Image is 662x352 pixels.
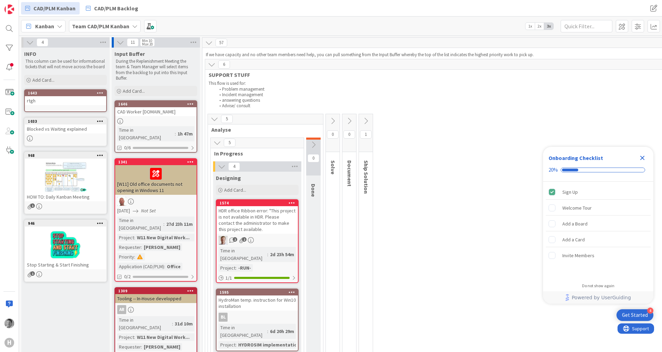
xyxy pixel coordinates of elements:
[115,288,197,303] div: 1309Tooling -- In-House developped
[123,88,145,94] span: Add Card...
[549,167,558,173] div: 20%
[28,119,106,124] div: 1033
[118,160,197,164] div: 1341
[25,152,106,159] div: 968
[134,234,135,241] span: :
[543,147,653,304] div: Checklist Container
[217,295,298,311] div: HydroMan temp. instruction for Win10 installation
[562,204,592,212] div: Welcome Tour
[219,236,228,245] img: BO
[141,343,142,351] span: :
[114,158,197,282] a: 1341[W11] Old office documents not opening in Windows 11RK[DATE]Not SetTime in [GEOGRAPHIC_DATA]:...
[217,274,298,282] div: 1/1
[37,38,48,47] span: 4
[115,294,197,303] div: Tooling -- In-House developped
[165,263,182,270] div: Office
[217,289,298,311] div: 1595HydroMan temp. instruction for Win10 installation
[220,201,298,205] div: 1574
[25,260,106,269] div: Stop Starting & Start Finishing
[562,235,585,244] div: Add a Card
[217,200,298,206] div: 1574
[582,283,614,289] div: Do not show again
[224,187,246,193] span: Add Card...
[546,248,651,263] div: Invite Members is incomplete.
[562,220,588,228] div: Add a Board
[535,23,544,30] span: 2x
[219,341,235,349] div: Project
[114,100,197,153] a: 1646CAD Worker [DOMAIN_NAME]Time in [GEOGRAPHIC_DATA]:1h 47m0/6
[118,289,197,293] div: 1309
[562,251,594,260] div: Invite Members
[127,38,139,47] span: 11
[117,126,175,141] div: Time in [GEOGRAPHIC_DATA]
[268,328,296,335] div: 6d 20h 29m
[343,130,355,139] span: 0
[115,101,197,107] div: 1646
[546,200,651,215] div: Welcome Tour is incomplete.
[4,319,14,328] img: AV
[142,42,153,46] div: Max 20
[117,263,164,270] div: Application (CAD/PLM)
[117,234,134,241] div: Project
[25,220,106,269] div: 946Stop Starting & Start Finishing
[217,289,298,295] div: 1595
[228,162,240,171] span: 4
[142,343,182,351] div: [PERSON_NAME]
[544,23,553,30] span: 3x
[163,220,164,228] span: :
[117,243,141,251] div: Requester
[543,182,653,279] div: Checklist items
[562,188,578,196] div: Sign Up
[217,236,298,245] div: BO
[117,207,130,214] span: [DATE]
[135,234,191,241] div: W11 New Digital Work...
[219,324,267,339] div: Time in [GEOGRAPHIC_DATA]
[216,174,241,181] span: Designing
[117,197,126,206] img: RK
[25,124,106,133] div: Blocked vs Waiting explained
[546,184,651,200] div: Sign Up is complete.
[117,316,172,331] div: Time in [GEOGRAPHIC_DATA]
[327,130,339,139] span: 0
[25,96,106,105] div: rtgh
[141,243,142,251] span: :
[117,333,134,341] div: Project
[164,220,194,228] div: 27d 23h 11m
[115,159,197,195] div: 1341[W11] Old office documents not opening in Windows 11
[115,305,197,314] div: AR
[115,288,197,294] div: 1309
[235,341,237,349] span: :
[224,139,235,147] span: 5
[28,221,106,226] div: 946
[561,20,612,32] input: Quick Filter...
[219,313,228,322] div: BL
[237,264,253,272] div: -RUN-
[4,338,14,348] div: H
[616,309,653,321] div: Open Get Started checklist, remaining modules: 4
[115,101,197,116] div: 1646CAD Worker [DOMAIN_NAME]
[134,253,135,261] span: :
[25,118,106,133] div: 1033Blocked vs Waiting explained
[175,130,176,138] span: :
[117,253,134,261] div: Priority
[346,160,353,187] span: Document
[82,2,142,14] a: CAD/PLM Backlog
[267,251,268,258] span: :
[134,333,135,341] span: :
[172,320,173,328] span: :
[330,160,337,174] span: Solve
[25,152,106,201] div: 968HOW TO: Daily Kanban Meeting
[115,165,197,195] div: [W11] Old office documents not opening in Windows 11
[572,293,631,302] span: Powered by UserGuiding
[216,199,299,283] a: 1574HDR office Ribbon error: "This project is not available in HDR. Please contact the administra...
[28,153,106,158] div: 968
[549,154,603,162] div: Onboarding Checklist
[25,220,106,227] div: 946
[141,208,156,214] i: Not Set
[549,167,648,173] div: Checklist progress: 20%
[24,118,107,146] a: 1033Blocked vs Waiting explained
[25,118,106,124] div: 1033
[310,184,317,197] span: Done
[525,23,535,30] span: 1x
[30,203,35,208] span: 1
